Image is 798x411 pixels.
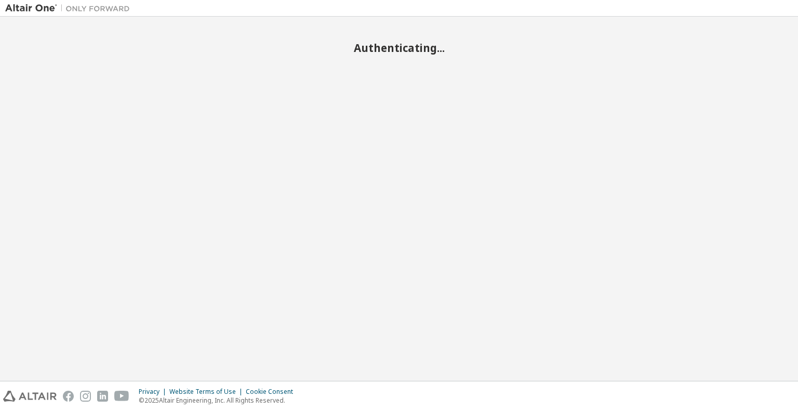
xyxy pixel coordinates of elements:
[80,391,91,402] img: instagram.svg
[139,396,299,405] p: © 2025 Altair Engineering, Inc. All Rights Reserved.
[169,388,246,396] div: Website Terms of Use
[5,41,793,55] h2: Authenticating...
[63,391,74,402] img: facebook.svg
[5,3,135,14] img: Altair One
[3,391,57,402] img: altair_logo.svg
[246,388,299,396] div: Cookie Consent
[139,388,169,396] div: Privacy
[114,391,129,402] img: youtube.svg
[97,391,108,402] img: linkedin.svg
